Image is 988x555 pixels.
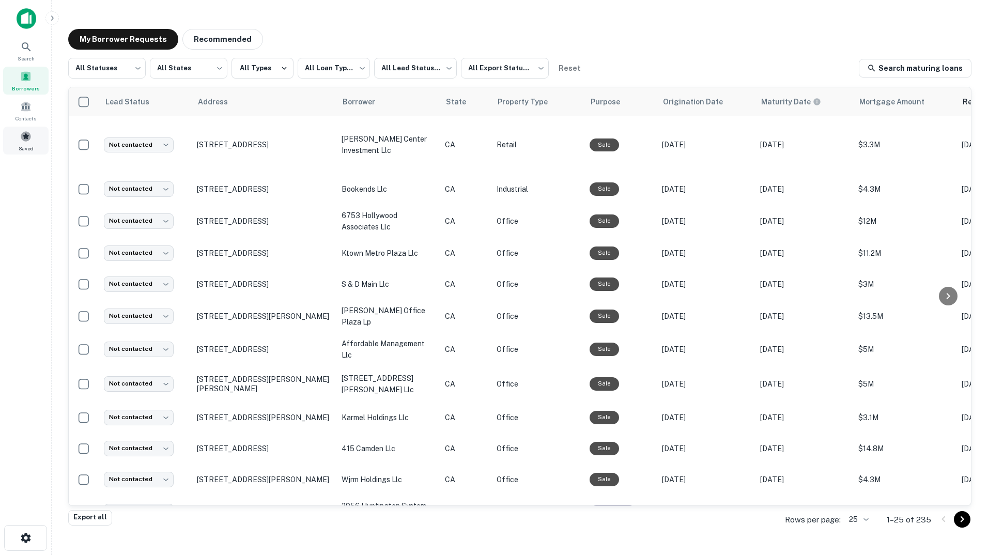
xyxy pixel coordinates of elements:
p: CA [445,344,486,355]
th: Address [192,87,336,116]
div: All Loan Types [298,55,370,82]
p: $4.3M [858,474,951,485]
a: Contacts [3,97,49,125]
p: [DATE] [760,412,848,423]
p: [STREET_ADDRESS] [197,140,331,149]
a: Borrowers [3,67,49,95]
p: [STREET_ADDRESS] [197,184,331,194]
p: CA [445,443,486,454]
p: [DATE] [760,311,848,322]
div: 25 [845,512,870,527]
p: CA [445,311,486,322]
a: Search maturing loans [859,59,971,78]
div: Not contacted [104,137,174,152]
div: Not contacted [104,410,174,425]
p: s & d main llc [342,279,435,290]
p: Office [497,311,579,322]
h6: Maturity Date [761,96,811,107]
p: [DATE] [760,139,848,150]
div: Not contacted [104,472,174,487]
button: Export all [68,510,112,526]
div: All Export Statuses [461,55,549,82]
button: Reset [553,58,586,79]
p: Office [497,474,579,485]
p: [STREET_ADDRESS] [197,217,331,226]
span: Borrower [343,96,389,108]
p: [DATE] [662,215,750,227]
div: Not contacted [104,441,174,456]
th: State [440,87,491,116]
iframe: Chat Widget [936,472,988,522]
div: Sale [590,277,619,290]
p: [DATE] [760,378,848,390]
th: Borrower [336,87,440,116]
p: Retail [497,139,579,150]
p: $14.8M [858,443,951,454]
p: Office [497,412,579,423]
p: [STREET_ADDRESS] [197,345,331,354]
div: Sale [590,473,619,486]
div: All States [150,55,227,82]
p: $3M [858,279,951,290]
p: Office [497,279,579,290]
th: Maturity dates displayed may be estimated. Please contact the lender for the most accurate maturi... [755,87,853,116]
div: Sale [590,138,619,151]
div: All Lead Statuses [374,55,457,82]
p: [DATE] [662,183,750,195]
p: 2956 huntington system llc [342,500,435,523]
p: $5M [858,378,951,390]
span: Origination Date [663,96,736,108]
p: [STREET_ADDRESS][PERSON_NAME] [197,312,331,321]
p: [DATE] [760,183,848,195]
p: [STREET_ADDRESS][PERSON_NAME] [197,413,331,422]
span: Purpose [591,96,634,108]
span: Borrowers [12,84,40,92]
span: Mortgage Amount [859,96,938,108]
div: Sale [590,411,619,424]
div: Not contacted [104,342,174,357]
div: Sale [590,442,619,455]
span: Address [198,96,241,108]
p: [DATE] [760,474,848,485]
div: Maturity dates displayed may be estimated. Please contact the lender for the most accurate maturi... [761,96,821,107]
p: CA [445,139,486,150]
div: Not contacted [104,504,174,519]
p: [DATE] [662,474,750,485]
div: Sale [590,246,619,259]
th: Property Type [491,87,584,116]
div: Not contacted [104,276,174,291]
p: ktown metro plaza llc [342,248,435,259]
p: karmel holdings llc [342,412,435,423]
div: Not contacted [104,376,174,391]
button: Recommended [182,29,263,50]
span: Lead Status [105,96,163,108]
p: [DATE] [760,344,848,355]
span: Contacts [16,114,36,122]
p: Office [497,378,579,390]
p: Office [497,215,579,227]
th: Mortgage Amount [853,87,956,116]
th: Purpose [584,87,657,116]
div: Not contacted [104,245,174,260]
p: CA [445,412,486,423]
p: [DATE] [662,279,750,290]
p: Rows per page: [785,514,841,526]
div: Saved [3,127,49,155]
p: [STREET_ADDRESS] [197,444,331,453]
div: Sale [590,343,619,356]
div: Sale [590,377,619,390]
div: Search [3,37,49,65]
p: $4.3M [858,183,951,195]
div: All Statuses [68,55,146,82]
img: capitalize-icon.png [17,8,36,29]
p: [DATE] [662,412,750,423]
p: [STREET_ADDRESS][PERSON_NAME] llc [342,373,435,395]
div: Not contacted [104,213,174,228]
p: $11.2M [858,248,951,259]
p: Industrial [497,183,579,195]
p: [DATE] [760,279,848,290]
p: bookends llc [342,183,435,195]
p: affordable management llc [342,338,435,361]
